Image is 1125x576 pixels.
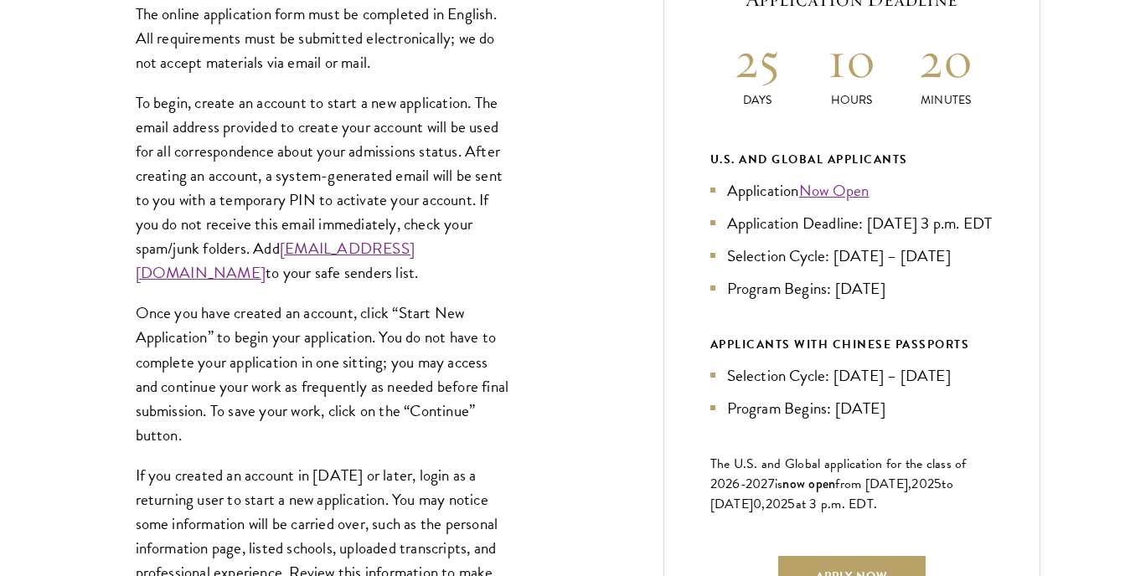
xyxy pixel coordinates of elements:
[710,396,993,420] li: Program Begins: [DATE]
[766,494,788,514] span: 202
[796,494,878,514] span: at 3 p.m. EDT.
[804,91,899,109] p: Hours
[753,494,761,514] span: 0
[710,474,953,514] span: to [DATE]
[136,236,415,285] a: [EMAIL_ADDRESS][DOMAIN_NAME]
[710,244,993,268] li: Selection Cycle: [DATE] – [DATE]
[732,474,740,494] span: 6
[741,474,768,494] span: -202
[710,454,967,494] span: The U.S. and Global application for the class of 202
[899,91,993,109] p: Minutes
[899,28,993,91] h2: 20
[787,494,795,514] span: 5
[136,301,513,446] p: Once you have created an account, click “Start New Application” to begin your application. You do...
[710,91,805,109] p: Days
[710,211,993,235] li: Application Deadline: [DATE] 3 p.m. EDT
[136,2,513,75] p: The online application form must be completed in English. All requirements must be submitted elec...
[710,334,993,355] div: APPLICANTS WITH CHINESE PASSPORTS
[710,178,993,203] li: Application
[710,149,993,170] div: U.S. and Global Applicants
[835,474,911,494] span: from [DATE],
[710,28,805,91] h2: 25
[782,474,835,493] span: now open
[804,28,899,91] h2: 10
[710,276,993,301] li: Program Begins: [DATE]
[710,363,993,388] li: Selection Cycle: [DATE] – [DATE]
[799,178,870,203] a: Now Open
[934,474,942,494] span: 5
[761,494,765,514] span: ,
[775,474,783,494] span: is
[911,474,934,494] span: 202
[136,90,513,285] p: To begin, create an account to start a new application. The email address provided to create your...
[768,474,775,494] span: 7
